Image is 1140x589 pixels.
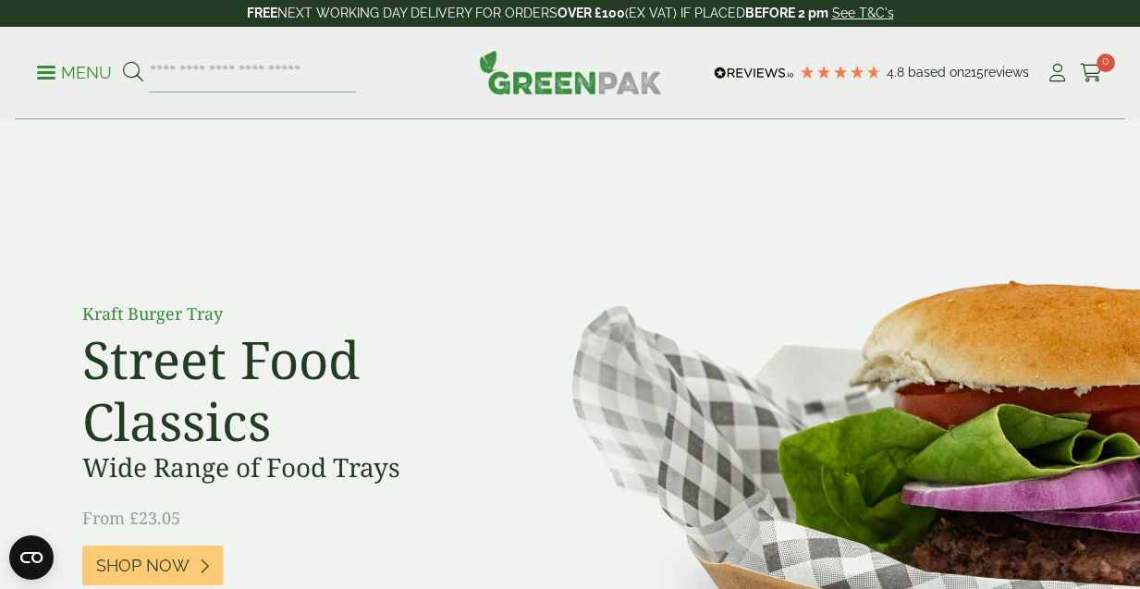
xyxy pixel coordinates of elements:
[908,65,964,80] span: Based on
[37,62,112,80] a: Menu
[964,65,984,80] span: 215
[82,328,498,452] h2: Street Food Classics
[82,507,180,529] span: From £23.05
[9,535,54,580] button: Open CMP widget
[745,6,828,20] strong: BEFORE 2 pm
[96,556,190,576] span: Shop Now
[799,64,882,80] div: 4.79 Stars
[479,50,662,94] img: GreenPak Supplies
[82,452,498,484] h3: Wide Range of Food Trays
[887,65,908,80] span: 4.8
[82,301,498,326] p: Kraft Burger Tray
[832,6,894,20] a: See T&C's
[1046,64,1069,82] i: My Account
[1080,59,1103,87] a: 0
[37,62,112,84] p: Menu
[247,6,277,20] strong: FREE
[558,6,625,20] strong: OVER £100
[1080,64,1103,82] i: Cart
[82,546,223,585] a: Shop Now
[1097,54,1115,72] span: 0
[714,67,794,80] img: REVIEWS.io
[984,65,1029,80] span: reviews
